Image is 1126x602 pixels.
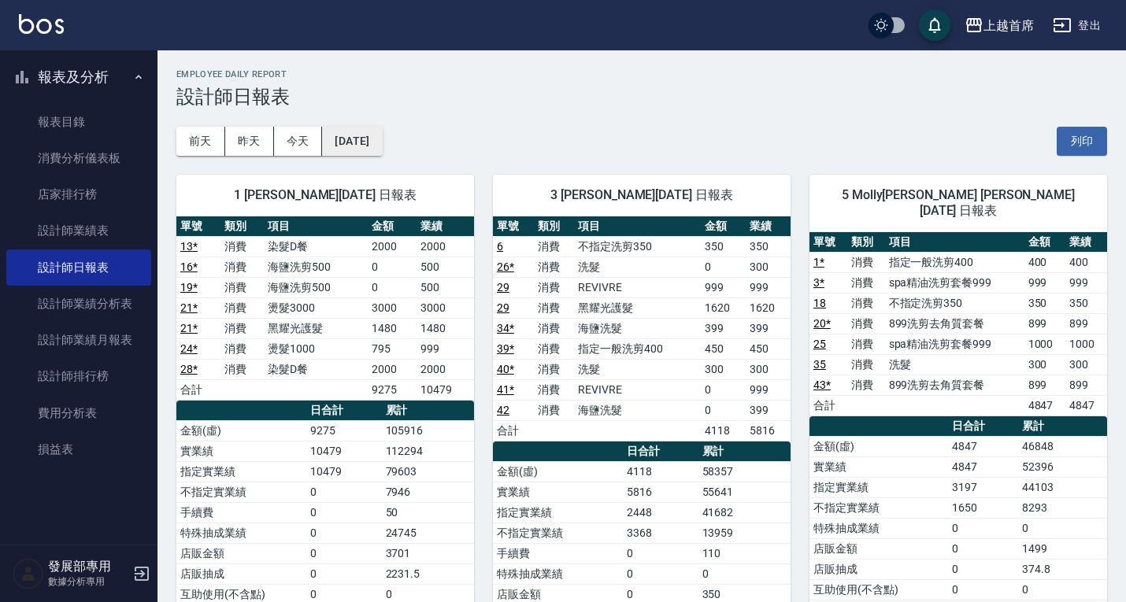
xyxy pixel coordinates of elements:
[493,482,623,502] td: 實業績
[958,9,1040,42] button: 上越首席
[1024,395,1066,415] td: 4847
[746,318,791,338] td: 399
[220,359,265,379] td: 消費
[6,176,151,212] a: 店家排行榜
[417,359,474,379] td: 2000
[176,127,225,156] button: 前天
[809,538,948,559] td: 店販金額
[306,441,381,461] td: 10479
[493,563,623,584] td: 特殊抽成業績
[1024,252,1066,272] td: 400
[746,297,791,318] td: 1620
[382,401,475,421] th: 累計
[417,216,474,237] th: 業績
[698,502,791,523] td: 41682
[176,216,220,237] th: 單號
[701,257,746,277] td: 0
[306,401,381,421] th: 日合計
[368,277,416,297] td: 0
[493,420,534,441] td: 合計
[368,257,416,277] td: 0
[574,338,700,359] td: 指定一般洗剪400
[417,379,474,400] td: 10479
[701,216,746,237] th: 金額
[1024,313,1066,334] td: 899
[701,420,746,441] td: 4118
[220,297,265,318] td: 消費
[885,252,1024,272] td: 指定一般洗剪400
[382,461,475,482] td: 79603
[1024,232,1066,253] th: 金額
[919,9,950,41] button: save
[1024,293,1066,313] td: 350
[534,379,575,400] td: 消費
[1018,477,1107,497] td: 44103
[698,543,791,563] td: 110
[1018,518,1107,538] td: 0
[306,563,381,584] td: 0
[698,563,791,584] td: 0
[382,420,475,441] td: 105916
[48,574,128,589] p: 數據分析專用
[306,523,381,543] td: 0
[623,563,698,584] td: 0
[885,334,1024,354] td: spa精油洗剪套餐999
[534,400,575,420] td: 消費
[417,277,474,297] td: 500
[534,297,575,318] td: 消費
[497,404,509,416] a: 42
[1065,395,1107,415] td: 4847
[264,318,368,338] td: 黑耀光護髮
[948,416,1018,437] th: 日合計
[698,461,791,482] td: 58357
[698,482,791,502] td: 55641
[746,236,791,257] td: 350
[948,579,1018,600] td: 0
[306,502,381,523] td: 0
[701,338,746,359] td: 450
[6,395,151,431] a: 費用分析表
[746,216,791,237] th: 業績
[847,232,885,253] th: 類別
[623,543,698,563] td: 0
[1065,272,1107,293] td: 999
[574,359,700,379] td: 洗髮
[746,338,791,359] td: 450
[1065,232,1107,253] th: 業績
[1065,252,1107,272] td: 400
[948,518,1018,538] td: 0
[306,543,381,563] td: 0
[274,127,323,156] button: 今天
[417,338,474,359] td: 999
[574,297,700,318] td: 黑耀光護髮
[809,579,948,600] td: 互助使用(不含點)
[1018,497,1107,518] td: 8293
[368,379,416,400] td: 9275
[176,502,306,523] td: 手續費
[264,257,368,277] td: 海鹽洗剪500
[623,523,698,543] td: 3368
[983,16,1034,35] div: 上越首席
[885,293,1024,313] td: 不指定洗剪350
[264,216,368,237] th: 項目
[1065,293,1107,313] td: 350
[1018,559,1107,579] td: 374.8
[1065,375,1107,395] td: 899
[813,358,826,371] a: 35
[220,216,265,237] th: 類別
[948,436,1018,456] td: 4847
[176,543,306,563] td: 店販金額
[176,482,306,502] td: 不指定實業績
[493,502,623,523] td: 指定實業績
[195,187,455,203] span: 1 [PERSON_NAME][DATE] 日報表
[813,297,826,309] a: 18
[382,523,475,543] td: 24745
[623,502,698,523] td: 2448
[885,375,1024,395] td: 899洗剪去角質套餐
[225,127,274,156] button: 昨天
[698,441,791,462] th: 累計
[368,216,416,237] th: 金額
[623,461,698,482] td: 4118
[809,559,948,579] td: 店販抽成
[948,497,1018,518] td: 1650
